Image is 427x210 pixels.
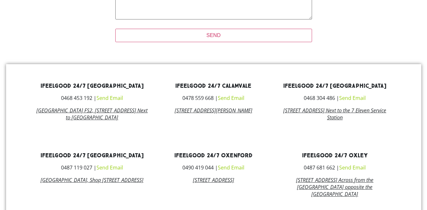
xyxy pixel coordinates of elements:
a: ifeelgood 24/7 [GEOGRAPHIC_DATA] [41,152,144,159]
a: [STREET_ADDRESS] [193,176,234,184]
a: [GEOGRAPHIC_DATA] FS2, [STREET_ADDRESS] Next to [GEOGRAPHIC_DATA] [36,107,148,121]
a: ifeelgood 24/7 Calamvale [175,82,251,90]
a: Send Email [96,94,123,101]
a: [STREET_ADDRESS][PERSON_NAME] [175,107,252,114]
a: Send Email [339,164,366,171]
a: ifeelgood 24/7 [GEOGRAPHIC_DATA] [41,82,144,90]
input: SEND [115,29,312,42]
a: ifeelgood 24/7 Oxenford [174,152,253,159]
a: Send Email [96,164,123,171]
a: [GEOGRAPHIC_DATA], Shop [STREET_ADDRESS] [41,176,143,184]
h3: 0490 419 044 | [157,165,269,170]
a: [STREET_ADDRESS] Next to the 7 Eleven Service Station [283,107,386,121]
a: Send Email [218,94,244,101]
a: ifeelgood 24/7 [GEOGRAPHIC_DATA] [283,82,386,90]
h3: 0487 681 662 | [279,165,391,170]
a: [STREET_ADDRESS] Across from the [GEOGRAPHIC_DATA] opposite the [GEOGRAPHIC_DATA] [296,176,373,198]
h3: 0478 559 668 | [157,95,269,101]
h3: 0468 453 192 | [36,95,148,101]
h3: 0487 119 027 | [36,165,148,170]
a: Send Email [218,164,244,171]
a: Send Email [339,94,366,101]
a: ifeelgood 24/7 Oxley [302,152,368,159]
h3: 0468 304 486 | [279,95,391,101]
